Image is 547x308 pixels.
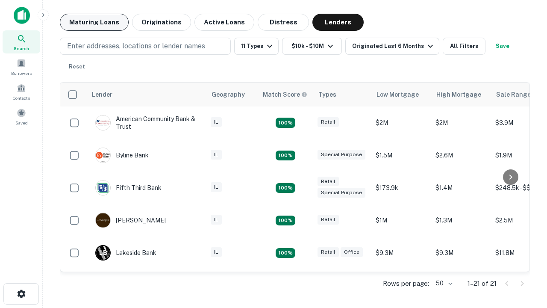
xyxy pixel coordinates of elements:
p: 1–21 of 21 [468,278,497,289]
td: $7M [431,269,491,302]
button: Distress [258,14,309,31]
div: Sale Range [496,89,531,100]
a: Saved [3,105,40,128]
a: Borrowers [3,55,40,78]
td: $2.6M [431,139,491,172]
div: IL [211,247,222,257]
td: $1M [371,204,431,237]
div: [PERSON_NAME] [95,213,166,228]
button: Lenders [312,14,364,31]
p: Rows per page: [383,278,429,289]
div: Matching Properties: 2, hasApolloMatch: undefined [276,183,295,193]
div: Special Purpose [318,188,365,198]
th: Capitalize uses an advanced AI algorithm to match your search with the best lender. The match sco... [258,83,313,107]
div: IL [211,215,222,225]
div: Matching Properties: 3, hasApolloMatch: undefined [276,248,295,258]
div: Lakeside Bank [95,245,156,261]
button: Maturing Loans [60,14,129,31]
div: Lender [92,89,112,100]
span: Contacts [13,95,30,101]
a: Search [3,30,40,53]
iframe: Chat Widget [504,240,547,281]
div: IL [211,182,222,192]
div: Special Purpose [318,150,365,160]
span: Search [14,45,29,52]
img: picture [96,115,110,130]
img: picture [96,181,110,195]
td: $173.9k [371,172,431,204]
p: Enter addresses, locations or lender names [67,41,205,51]
div: Retail [318,247,339,257]
span: Saved [15,119,28,126]
div: Geography [212,89,245,100]
img: picture [96,148,110,163]
td: $2M [371,107,431,139]
button: $10k - $10M [282,38,342,55]
td: $2M [431,107,491,139]
td: $9.3M [431,237,491,269]
div: Byline Bank [95,148,149,163]
div: Low Mortgage [376,89,419,100]
div: Originated Last 6 Months [352,41,435,51]
img: capitalize-icon.png [14,7,30,24]
h6: Match Score [263,90,306,99]
div: American Community Bank & Trust [95,115,198,130]
div: Retail [318,215,339,225]
button: Active Loans [194,14,254,31]
div: Retail [318,177,339,187]
button: Reset [63,58,91,75]
td: $2.7M [371,269,431,302]
th: High Mortgage [431,83,491,107]
button: Enter addresses, locations or lender names [60,38,231,55]
div: Office [341,247,363,257]
div: Retail [318,117,339,127]
a: Contacts [3,80,40,103]
div: 50 [432,277,454,290]
th: Geography [206,83,258,107]
div: Capitalize uses an advanced AI algorithm to match your search with the best lender. The match sco... [263,90,307,99]
div: Matching Properties: 3, hasApolloMatch: undefined [276,151,295,161]
td: $1.4M [431,172,491,204]
button: Originated Last 6 Months [345,38,439,55]
span: Borrowers [11,70,32,77]
button: All Filters [443,38,485,55]
button: Save your search to get updates of matches that match your search criteria. [489,38,516,55]
p: L B [99,249,107,258]
div: IL [211,117,222,127]
th: Lender [87,83,206,107]
div: Matching Properties: 2, hasApolloMatch: undefined [276,216,295,226]
div: Matching Properties: 2, hasApolloMatch: undefined [276,118,295,128]
img: picture [96,213,110,228]
td: $1.5M [371,139,431,172]
td: $1.3M [431,204,491,237]
div: Fifth Third Bank [95,180,162,195]
button: Originations [132,14,191,31]
th: Types [313,83,371,107]
td: $9.3M [371,237,431,269]
th: Low Mortgage [371,83,431,107]
div: High Mortgage [436,89,481,100]
div: IL [211,150,222,160]
div: Types [318,89,336,100]
button: 11 Types [234,38,279,55]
